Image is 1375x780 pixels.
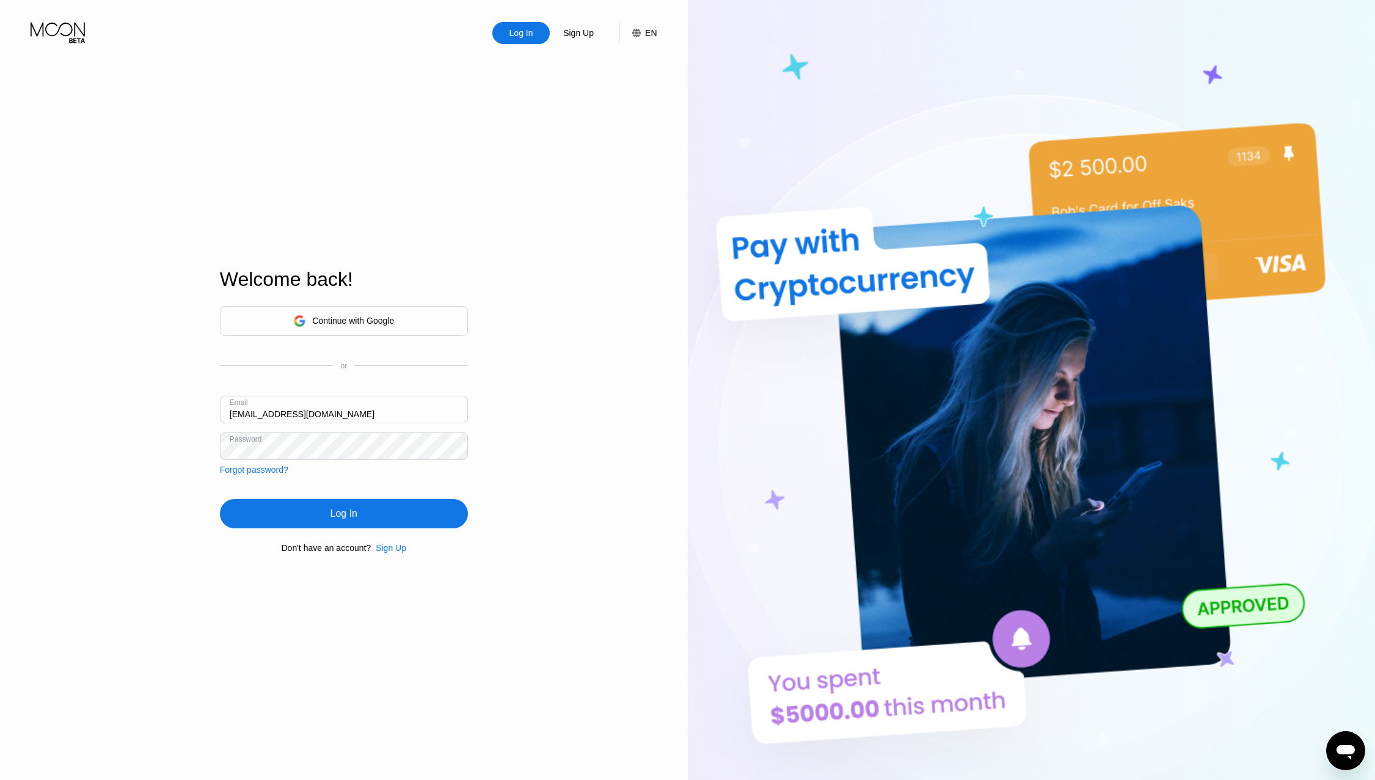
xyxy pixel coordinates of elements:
[508,27,534,39] div: Log In
[619,22,657,44] div: EN
[282,543,371,553] div: Don't have an account?
[562,27,595,39] div: Sign Up
[550,22,607,44] div: Sign Up
[220,499,468,528] div: Log In
[312,316,394,326] div: Continue with Google
[230,435,262,443] div: Password
[220,268,468,291] div: Welcome back!
[330,508,357,520] div: Log In
[230,398,248,407] div: Email
[340,362,347,370] div: or
[220,306,468,336] div: Continue with Google
[492,22,550,44] div: Log In
[645,28,657,38] div: EN
[1326,731,1365,770] iframe: Button to launch messaging window
[220,465,288,475] div: Forgot password?
[376,543,406,553] div: Sign Up
[371,543,406,553] div: Sign Up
